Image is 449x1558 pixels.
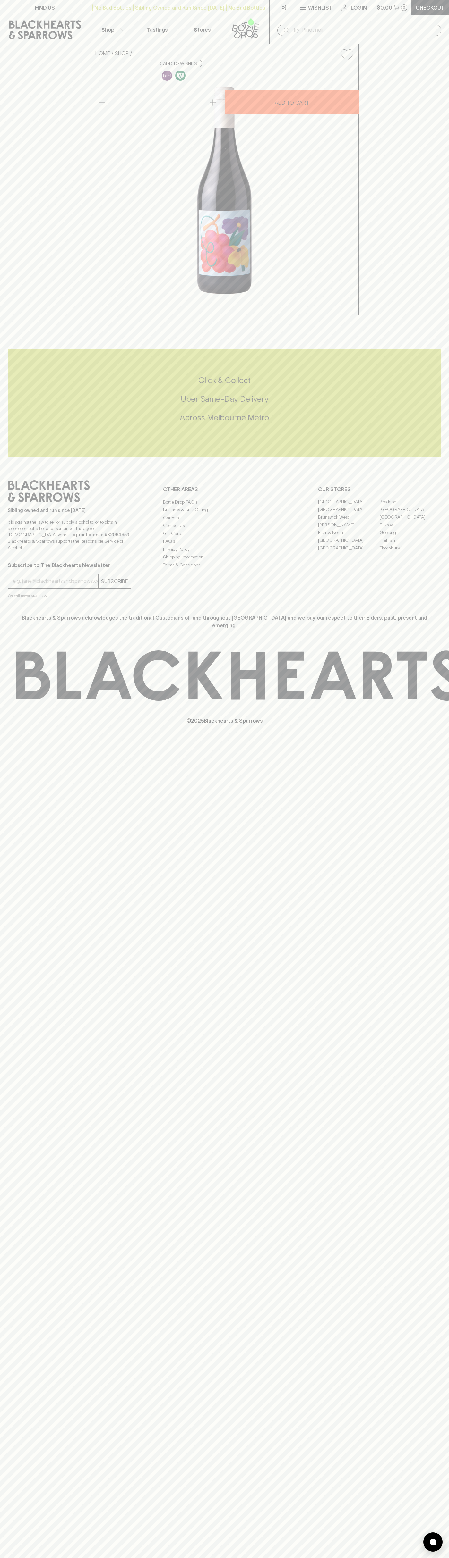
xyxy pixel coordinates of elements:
[174,69,187,82] a: Made without the use of any animal products.
[8,394,441,404] h5: Uber Same-Day Delivery
[194,26,211,34] p: Stores
[318,485,441,493] p: OUR STORES
[380,529,441,537] a: Geelong
[275,99,309,106] p: ADD TO CART
[293,25,436,35] input: Try "Pinot noir"
[163,538,286,545] a: FAQ's
[95,50,110,56] a: HOME
[380,544,441,552] a: Thornbury
[163,561,286,569] a: Terms & Conditions
[225,90,359,114] button: ADD TO CART
[8,507,131,514] p: Sibling owned and run since [DATE]
[101,577,128,585] p: SUBSCRIBE
[101,26,114,34] p: Shop
[380,506,441,514] a: [GEOGRAPHIC_DATA]
[380,521,441,529] a: Fitzroy
[135,15,180,44] a: Tastings
[416,4,445,12] p: Checkout
[351,4,367,12] p: Login
[13,614,436,629] p: Blackhearts & Sparrows acknowledges the traditional Custodians of land throughout [GEOGRAPHIC_DAT...
[163,514,286,522] a: Careers
[90,15,135,44] button: Shop
[175,71,186,81] img: Vegan
[430,1539,436,1545] img: bubble-icon
[318,537,380,544] a: [GEOGRAPHIC_DATA]
[380,514,441,521] a: [GEOGRAPHIC_DATA]
[147,26,168,34] p: Tastings
[163,485,286,493] p: OTHER AREAS
[99,574,131,588] button: SUBSCRIBE
[162,71,172,81] img: Lo-Fi
[8,592,131,599] p: We will never spam you
[8,412,441,423] h5: Across Melbourne Metro
[160,69,174,82] a: Some may call it natural, others minimum intervention, either way, it’s hands off & maybe even a ...
[115,50,129,56] a: SHOP
[318,544,380,552] a: [GEOGRAPHIC_DATA]
[380,537,441,544] a: Prahran
[377,4,392,12] p: $0.00
[163,545,286,553] a: Privacy Policy
[180,15,225,44] a: Stores
[318,521,380,529] a: [PERSON_NAME]
[318,506,380,514] a: [GEOGRAPHIC_DATA]
[403,6,405,9] p: 0
[318,514,380,521] a: Brunswick West
[70,532,129,537] strong: Liquor License #32064953
[8,519,131,551] p: It is against the law to sell or supply alcohol to, or to obtain alcohol on behalf of a person un...
[8,349,441,457] div: Call to action block
[35,4,55,12] p: FIND US
[163,522,286,530] a: Contact Us
[318,529,380,537] a: Fitzroy North
[13,576,98,586] input: e.g. jane@blackheartsandsparrows.com.au
[8,561,131,569] p: Subscribe to The Blackhearts Newsletter
[163,553,286,561] a: Shipping Information
[318,498,380,506] a: [GEOGRAPHIC_DATA]
[90,66,358,315] img: 39066.png
[338,47,356,63] button: Add to wishlist
[163,530,286,537] a: Gift Cards
[163,506,286,514] a: Business & Bulk Gifting
[380,498,441,506] a: Braddon
[8,375,441,386] h5: Click & Collect
[308,4,332,12] p: Wishlist
[160,60,202,67] button: Add to wishlist
[163,498,286,506] a: Bottle Drop FAQ's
